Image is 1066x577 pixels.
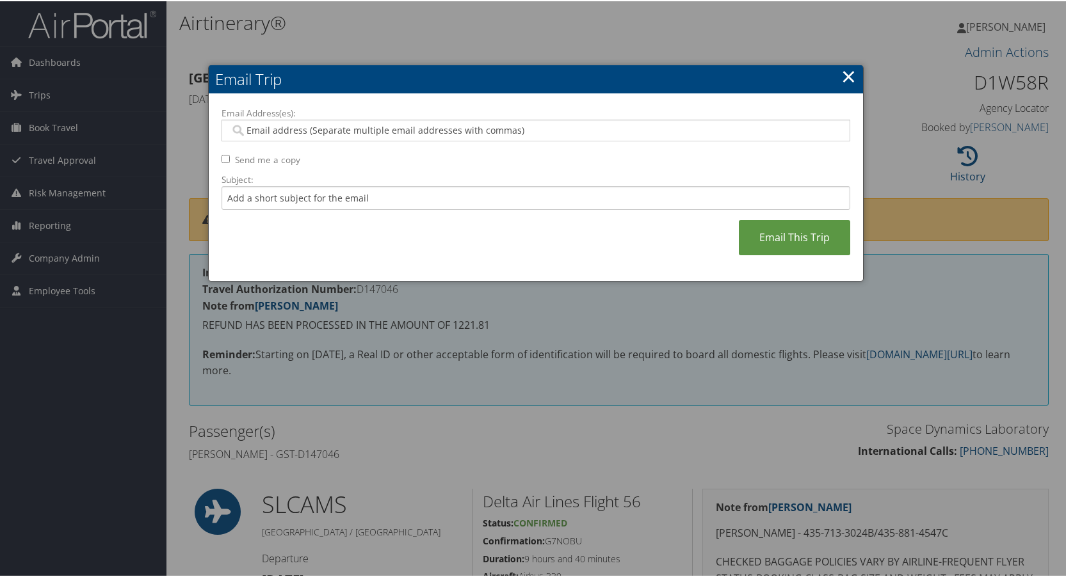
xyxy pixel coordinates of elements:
[230,123,841,136] input: Email address (Separate multiple email addresses with commas)
[739,219,850,254] a: Email This Trip
[222,106,850,118] label: Email Address(es):
[235,152,300,165] label: Send me a copy
[841,62,856,88] a: ×
[222,172,850,185] label: Subject:
[222,185,850,209] input: Add a short subject for the email
[209,64,863,92] h2: Email Trip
